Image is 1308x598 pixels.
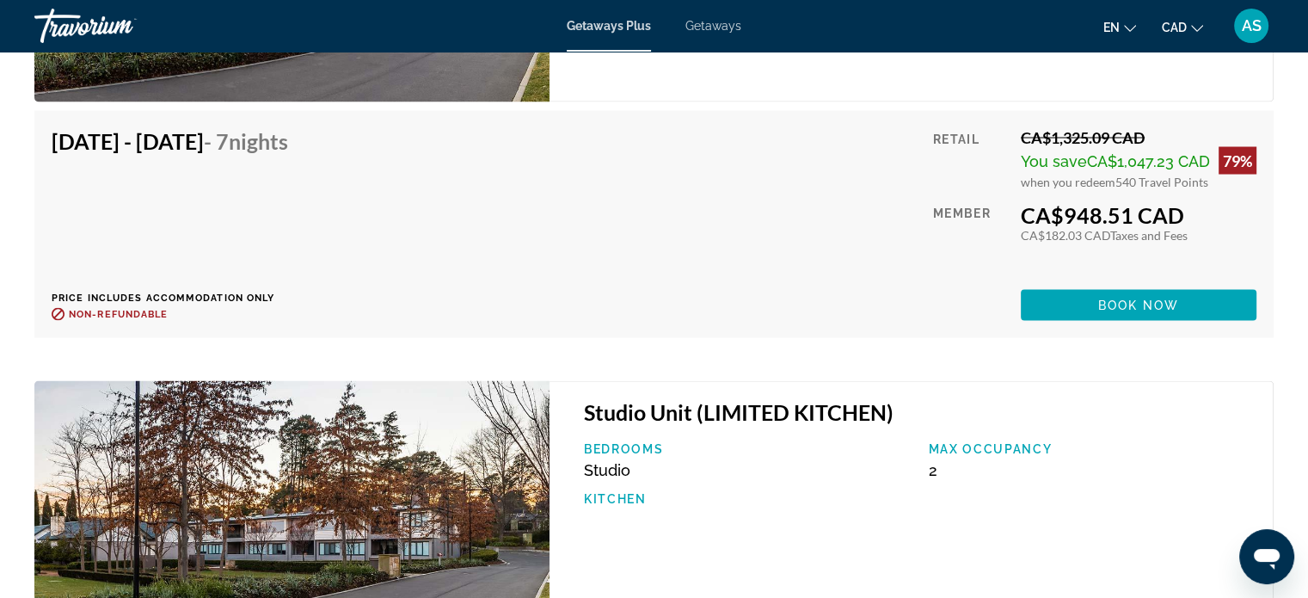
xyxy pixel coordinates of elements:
[1098,298,1180,311] span: Book now
[1021,151,1087,170] span: You save
[1239,529,1294,584] iframe: Button to launch messaging window
[1242,17,1262,34] span: AS
[1162,21,1187,34] span: CAD
[52,292,301,303] p: Price includes accommodation only
[1229,8,1274,44] button: User Menu
[1021,289,1256,320] button: Book now
[933,201,1008,276] div: Member
[1219,146,1256,174] div: 79%
[52,127,288,153] h4: [DATE] - [DATE]
[69,308,168,319] span: Non-refundable
[1087,151,1210,170] span: CA$1,047.23 CAD
[1103,15,1136,40] button: Change language
[584,460,630,478] span: Studio
[1021,201,1256,227] div: CA$948.51 CAD
[928,460,936,478] span: 2
[567,19,651,33] a: Getaways Plus
[1110,227,1188,242] span: Taxes and Fees
[1021,174,1115,188] span: when you redeem
[1115,174,1208,188] span: 540 Travel Points
[584,398,1256,424] h3: Studio Unit (LIMITED KITCHEN)
[928,441,1256,455] p: Max Occupancy
[1162,15,1203,40] button: Change currency
[584,491,912,505] p: Kitchen
[1021,127,1256,146] div: CA$1,325.09 CAD
[1021,227,1256,242] div: CA$182.03 CAD
[685,19,741,33] a: Getaways
[933,127,1008,188] div: Retail
[229,127,288,153] span: Nights
[1103,21,1120,34] span: en
[34,3,206,48] a: Travorium
[204,127,288,153] span: - 7
[584,441,912,455] p: Bedrooms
